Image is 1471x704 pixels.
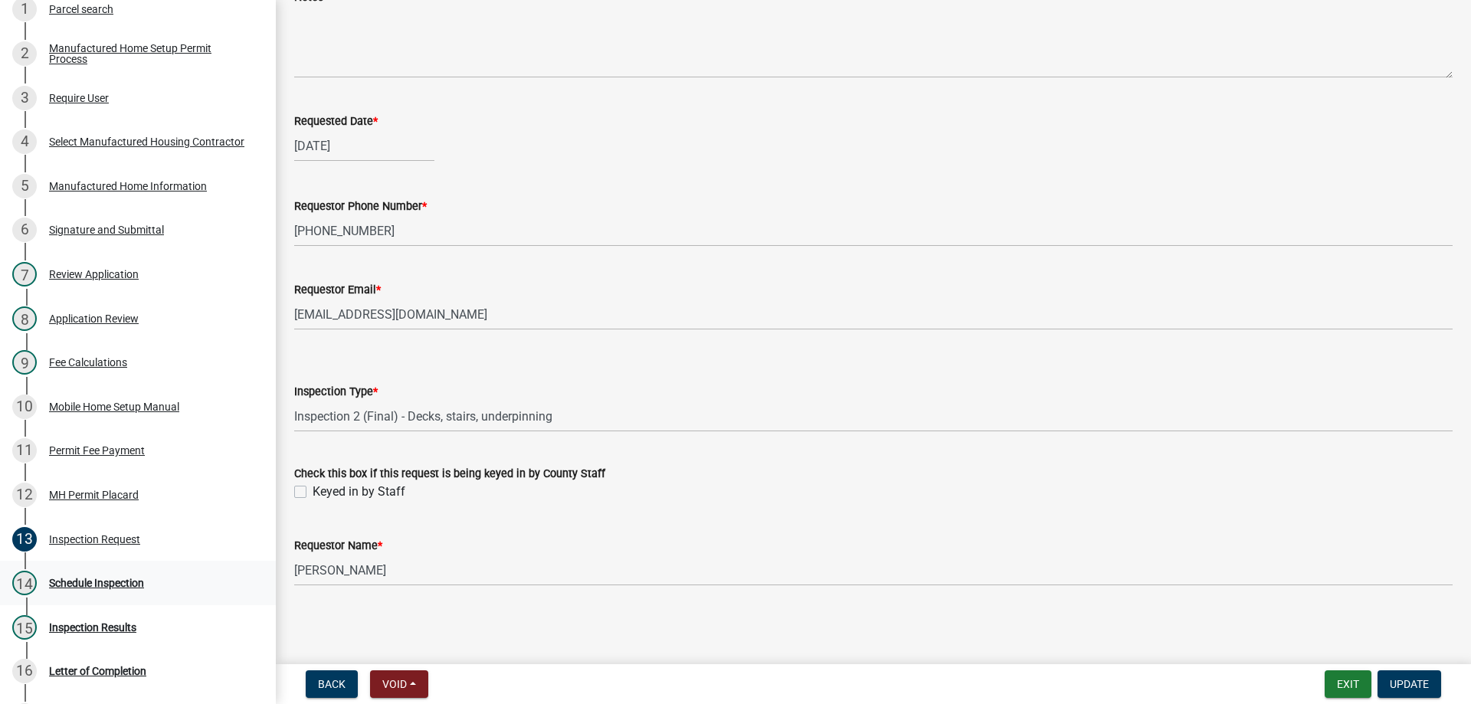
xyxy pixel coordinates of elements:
button: Update [1378,670,1441,698]
div: 6 [12,218,37,242]
label: Requestor Phone Number [294,201,427,212]
label: Keyed in by Staff [313,483,405,501]
label: Check this box if this request is being keyed in by County Staff [294,469,605,480]
button: Exit [1325,670,1371,698]
div: 10 [12,395,37,419]
div: 5 [12,174,37,198]
div: Require User [49,93,109,103]
div: 9 [12,350,37,375]
div: 15 [12,615,37,640]
span: Back [318,678,346,690]
div: Signature and Submittal [49,224,164,235]
div: Inspection Results [49,622,136,633]
div: 3 [12,86,37,110]
div: Permit Fee Payment [49,445,145,456]
div: 8 [12,306,37,331]
div: Inspection Request [49,534,140,545]
div: Schedule Inspection [49,578,144,588]
div: 12 [12,483,37,507]
label: Requested Date [294,116,378,127]
div: 2 [12,41,37,66]
div: Letter of Completion [49,666,146,676]
div: Review Application [49,269,139,280]
div: 11 [12,438,37,463]
div: Manufactured Home Setup Permit Process [49,43,251,64]
div: Manufactured Home Information [49,181,207,192]
div: MH Permit Placard [49,490,139,500]
div: Fee Calculations [49,357,127,368]
span: Update [1390,678,1429,690]
span: Void [382,678,407,690]
div: Select Manufactured Housing Contractor [49,136,244,147]
button: Void [370,670,428,698]
div: 7 [12,262,37,287]
label: Requestor Name [294,541,382,552]
label: Requestor Email [294,285,381,296]
div: 14 [12,571,37,595]
div: Parcel search [49,4,113,15]
div: 4 [12,129,37,154]
label: Inspection Type [294,387,378,398]
input: mm/dd/yyyy [294,130,434,162]
button: Back [306,670,358,698]
div: 13 [12,527,37,552]
div: Mobile Home Setup Manual [49,401,179,412]
div: Application Review [49,313,139,324]
div: 16 [12,659,37,683]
